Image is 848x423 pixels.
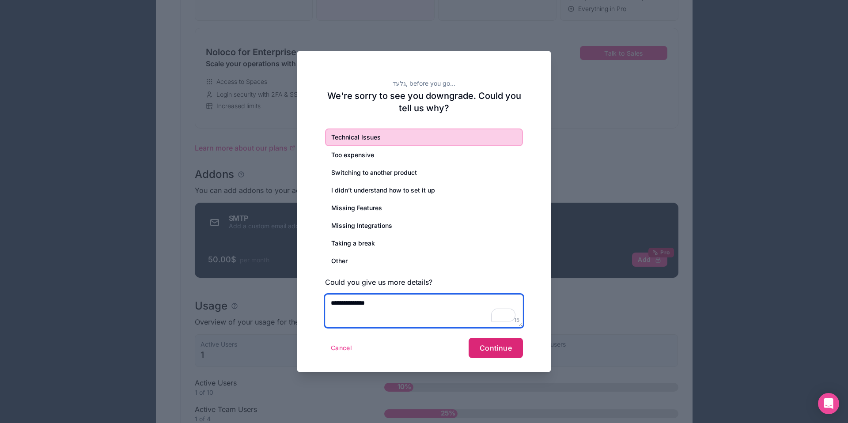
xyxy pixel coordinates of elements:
[325,181,523,199] div: I didn’t understand how to set it up
[325,90,523,114] h2: We're sorry to see you downgrade. Could you tell us why?
[325,252,523,270] div: Other
[325,234,523,252] div: Taking a break
[325,341,358,355] button: Cancel
[818,393,839,414] div: Open Intercom Messenger
[325,79,523,88] h2: גלעד, before you go...
[325,199,523,217] div: Missing Features
[325,295,523,327] textarea: To enrich screen reader interactions, please activate Accessibility in Grammarly extension settings
[469,338,523,358] button: Continue
[480,344,512,352] span: Continue
[325,146,523,164] div: Too expensive
[325,128,523,146] div: Technical Issues
[325,277,523,287] h3: Could you give us more details?
[325,217,523,234] div: Missing Integrations
[325,164,523,181] div: Switching to another product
